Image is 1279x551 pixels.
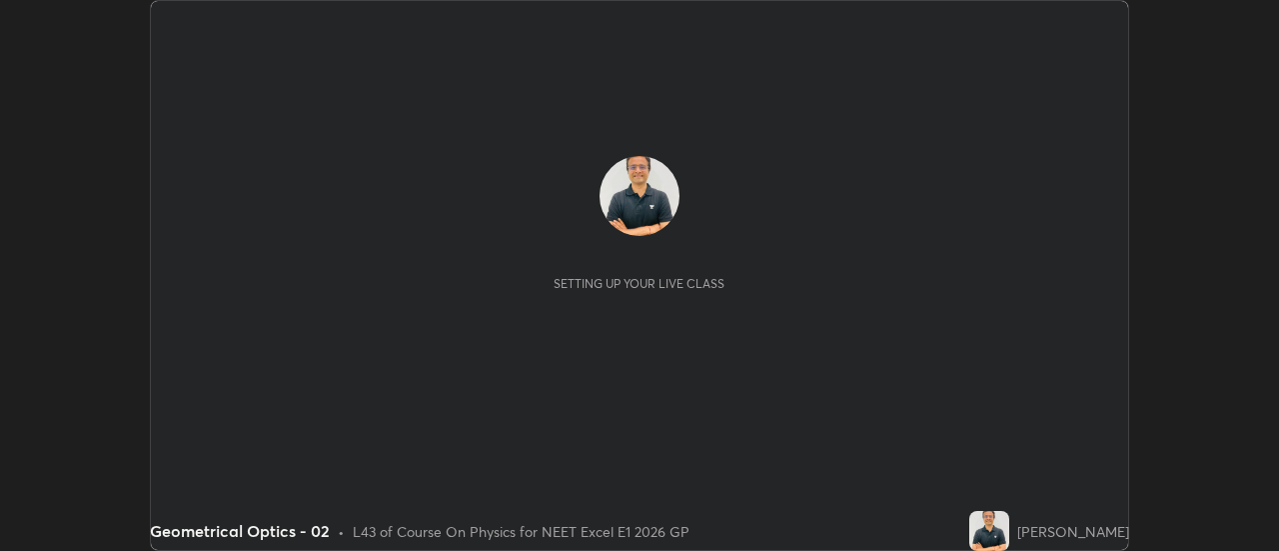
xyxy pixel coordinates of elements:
div: Setting up your live class [554,276,724,291]
div: [PERSON_NAME] [1017,521,1129,542]
div: • [338,521,345,542]
div: Geometrical Optics - 02 [150,519,330,543]
img: 37e60c5521b4440f9277884af4c92300.jpg [600,156,679,236]
div: L43 of Course On Physics for NEET Excel E1 2026 GP [353,521,689,542]
img: 37e60c5521b4440f9277884af4c92300.jpg [969,511,1009,551]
